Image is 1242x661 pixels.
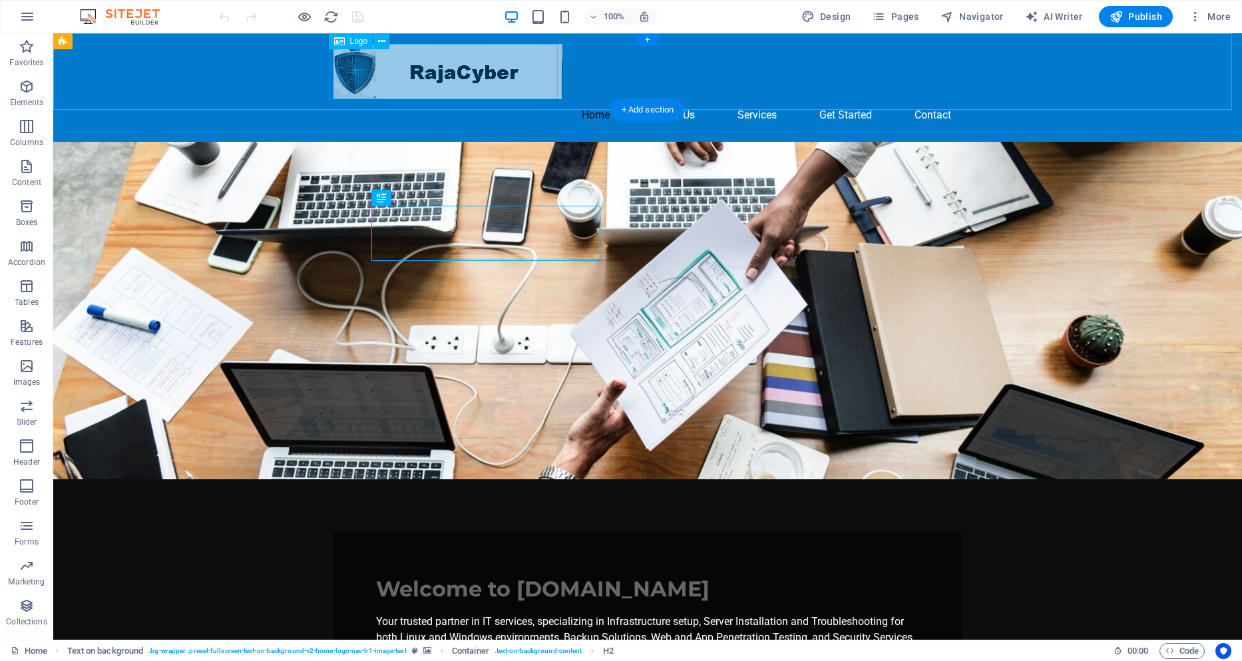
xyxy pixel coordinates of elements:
span: Publish [1110,10,1162,23]
nav: breadcrumb [67,643,614,659]
button: Pages [867,6,924,27]
a: Click to cancel selection. Double-click to open Pages [11,643,47,659]
i: This element is a customizable preset [412,647,418,654]
button: Click here to leave preview mode and continue editing [296,9,312,25]
p: Favorites [9,57,43,68]
span: Click to select. Double-click to edit [603,643,614,659]
h6: Session time [1114,643,1149,659]
p: Footer [15,497,39,507]
p: Boxes [16,217,38,228]
button: Design [796,6,857,27]
button: More [1183,6,1236,27]
p: Collections [6,616,47,627]
p: Columns [10,137,43,148]
span: Click to select. Double-click to edit [452,643,489,659]
div: + [634,34,660,46]
button: AI Writer [1020,6,1088,27]
button: Navigator [935,6,1009,27]
button: 100% [584,9,631,25]
span: 00 00 [1128,643,1148,659]
span: . bg-wrapper .preset-fullscreen-text-on-background-v2-home-logo-nav-h1-image-text [148,643,406,659]
span: Pages [872,10,919,23]
p: Content [12,177,41,188]
p: Slider [17,417,37,427]
p: Marketing [8,576,45,587]
h6: 100% [604,9,625,25]
span: Design [801,10,851,23]
p: Forms [15,537,39,547]
button: Publish [1099,6,1173,27]
span: Logo [350,37,368,45]
div: Design (Ctrl+Alt+Y) [796,6,857,27]
p: Elements [10,97,44,108]
span: AI Writer [1025,10,1083,23]
span: . text-on-background-content [495,643,582,659]
button: Usercentrics [1215,643,1231,659]
i: On resize automatically adjust zoom level to fit chosen device. [638,11,650,23]
p: Accordion [8,257,45,268]
p: Features [11,337,43,347]
div: + Add section [611,99,685,121]
p: Images [13,377,41,387]
span: Navigator [940,10,1004,23]
p: Tables [15,297,39,308]
span: : [1137,646,1139,656]
span: More [1189,10,1231,23]
i: Reload page [323,9,339,25]
button: reload [323,9,339,25]
span: Click to select. Double-click to edit [67,643,144,659]
span: Code [1165,643,1199,659]
p: Header [13,457,40,467]
i: This element contains a background [423,647,431,654]
img: Editor Logo [77,9,176,25]
button: Code [1159,643,1205,659]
